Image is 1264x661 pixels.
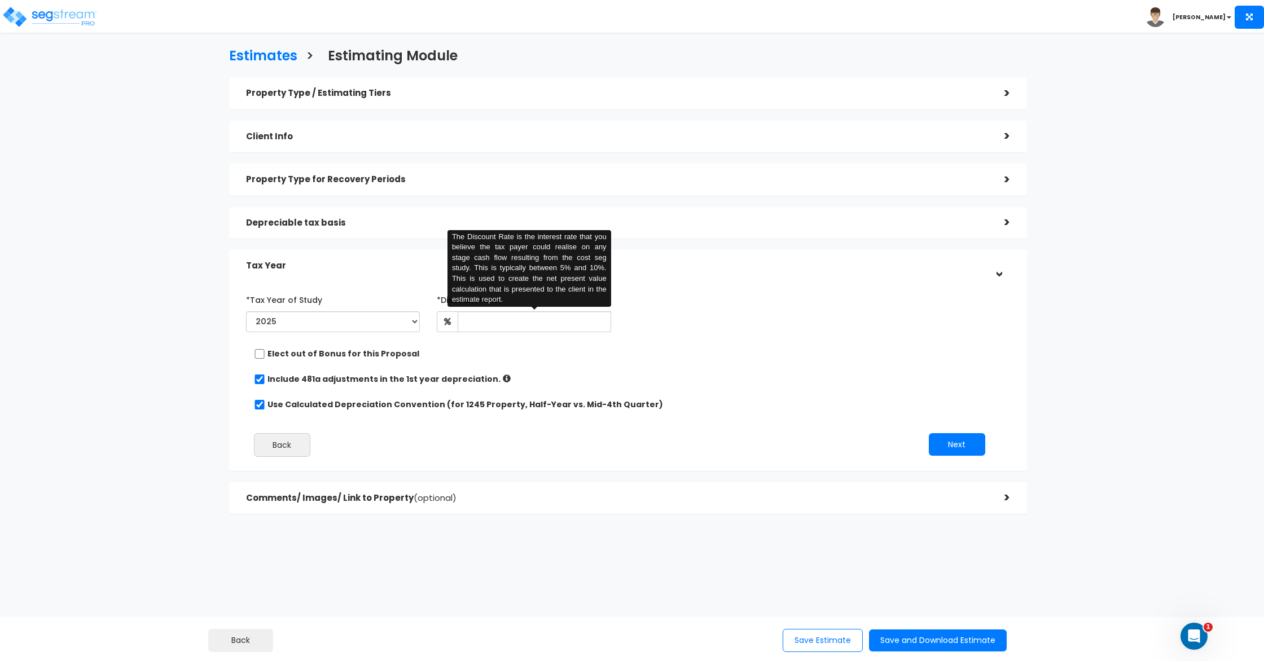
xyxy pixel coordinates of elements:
[246,175,987,184] h5: Property Type for Recovery Periods
[246,132,987,142] h5: Client Info
[414,492,457,504] span: (optional)
[267,348,419,359] label: Elect out of Bonus for this Proposal
[987,127,1010,145] div: >
[987,489,1010,506] div: >
[246,89,987,98] h5: Property Type / Estimating Tiers
[503,374,511,382] i: If checked: Increased depreciation = Aggregated Post-Study (up to Tax Year) – Prior Accumulated D...
[783,629,863,652] button: Save Estimate
[1145,7,1165,27] img: avatar.png
[437,290,500,306] label: *Discount Rate:
[319,37,458,72] a: Estimating Module
[2,6,98,28] img: logo_pro_r.png
[229,49,297,66] h3: Estimates
[1180,623,1208,650] iframe: Intercom live chat
[246,493,987,503] h5: Comments/ Images/ Link to Property
[987,171,1010,188] div: >
[267,373,501,385] label: Include 481a adjustments in the 1st year depreciation.
[1173,13,1226,21] b: [PERSON_NAME]
[869,629,1007,651] button: Save and Download Estimate
[328,49,458,66] h3: Estimating Module
[1204,623,1213,632] span: 1
[987,214,1010,231] div: >
[987,85,1010,102] div: >
[246,218,987,228] h5: Depreciable tax basis
[254,433,310,457] button: Back
[246,261,987,271] h5: Tax Year
[208,629,273,652] a: Back
[990,255,1007,277] div: >
[929,433,985,456] button: Next
[221,37,297,72] a: Estimates
[267,399,663,410] label: Use Calculated Depreciation Convention (for 1245 Property, Half-Year vs. Mid-4th Quarter)
[306,49,314,66] h3: >
[447,230,611,307] div: The Discount Rate is the interest rate that you believe the tax payer could realise on any stage ...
